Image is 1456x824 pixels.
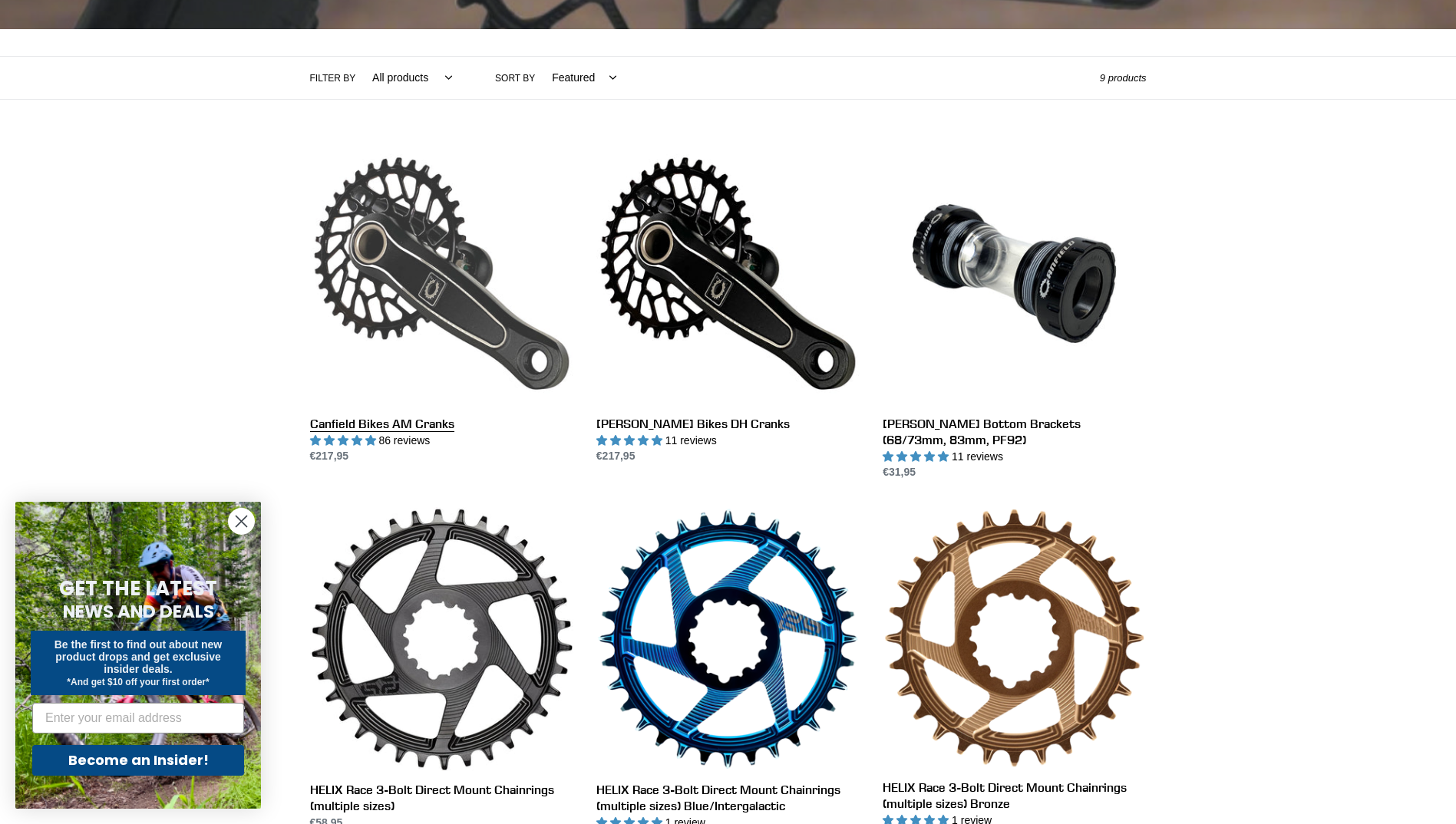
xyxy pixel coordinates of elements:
span: 9 products [1100,72,1147,84]
label: Sort by [495,71,535,85]
input: Enter your email address [32,703,244,733]
label: Filter by [310,71,356,85]
span: NEWS AND DEALS [63,599,214,624]
button: Close dialog [228,508,255,535]
span: *And get $10 off your first order* [67,677,209,687]
span: GET THE LATEST [59,575,217,602]
span: Be the first to find out about new product drops and get exclusive insider deals. [54,638,223,675]
button: Become an Insider! [32,745,244,776]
